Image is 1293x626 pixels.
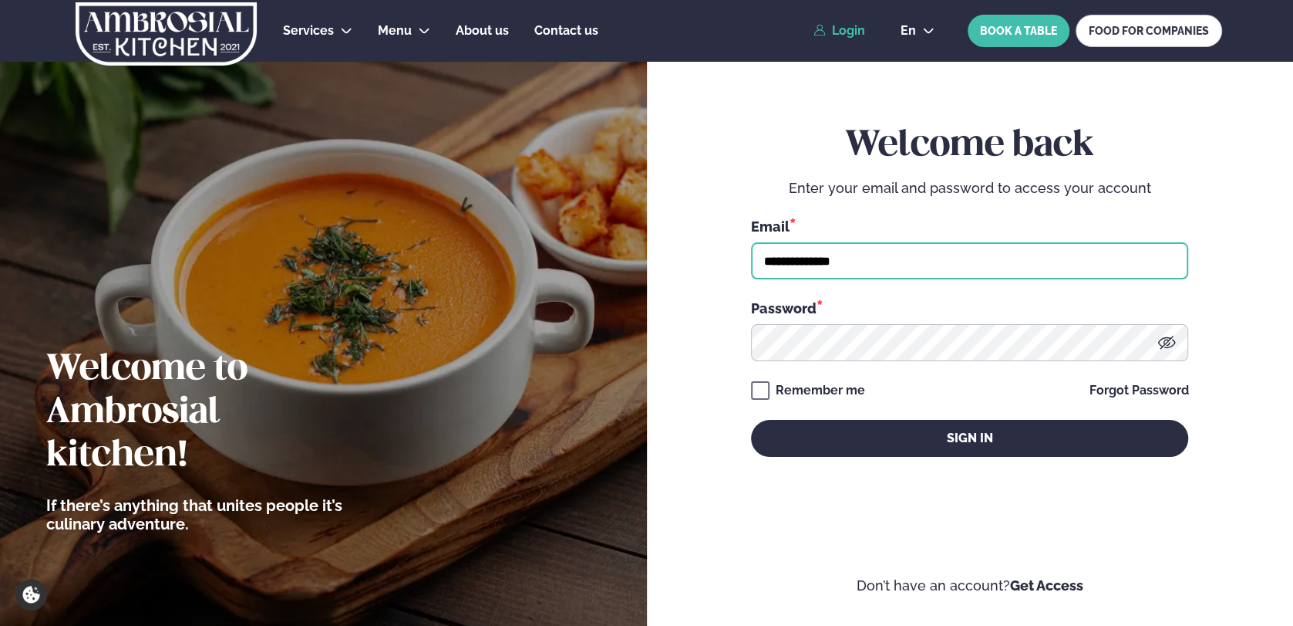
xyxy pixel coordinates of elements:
[968,15,1069,47] button: BOOK A TABLE
[813,24,865,38] a: Login
[1076,15,1222,47] a: FOOD FOR COMPANIES
[534,23,598,38] span: Contact us
[751,124,1188,167] h2: Welcome back
[751,179,1188,198] p: Enter your email and password to access your account
[1089,384,1188,397] a: Forgot Password
[283,23,334,38] span: Services
[46,348,366,478] h2: Welcome to Ambrosial kitchen!
[751,216,1188,236] div: Email
[46,496,366,533] p: If there’s anything that unites people it’s culinary adventure.
[378,23,412,38] span: Menu
[456,23,509,38] span: About us
[378,22,412,40] a: Menu
[751,420,1188,457] button: Sign in
[751,298,1188,318] div: Password
[283,22,334,40] a: Services
[456,22,509,40] a: About us
[74,2,258,66] img: logo
[1010,577,1083,594] a: Get Access
[901,25,916,37] span: en
[888,25,947,37] button: en
[693,577,1248,595] p: Don’t have an account?
[15,579,47,611] a: Cookie settings
[534,22,598,40] a: Contact us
